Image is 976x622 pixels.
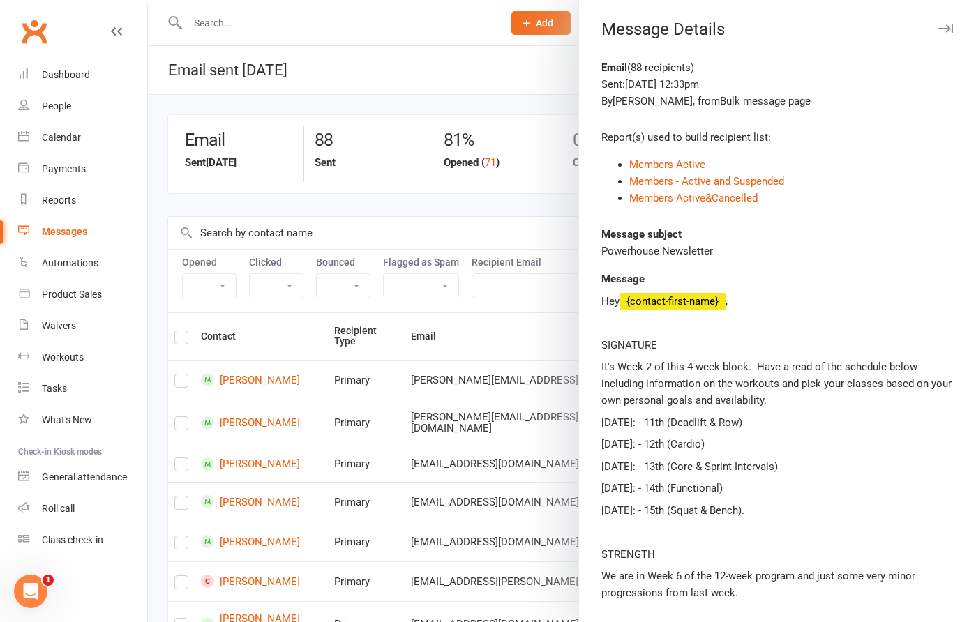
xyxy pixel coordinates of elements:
[18,185,147,216] a: Reports
[14,575,47,608] iframe: Intercom live chat
[601,458,954,475] p: [DATE]: - 13th (Core & Sprint Intervals)
[42,414,92,425] div: What's New
[601,546,954,563] p: STRENGTH
[42,534,103,545] div: Class check-in
[18,310,147,342] a: Waivers
[601,480,954,496] p: [DATE]: - 14th (Functional)
[18,91,147,122] a: People
[601,93,954,109] div: By [PERSON_NAME] , from Bulk message page
[42,320,76,331] div: Waivers
[42,471,127,483] div: General attendance
[42,69,90,80] div: Dashboard
[601,59,954,76] div: ( 88 recipients )
[42,257,98,268] div: Automations
[42,195,76,206] div: Reports
[18,342,147,373] a: Workouts
[18,493,147,524] a: Roll call
[601,273,645,285] strong: Message
[18,373,147,404] a: Tasks
[601,76,954,93] div: Sent: [DATE] 12:33pm
[42,351,84,363] div: Workouts
[601,337,954,354] p: SIGNATURE
[18,404,147,436] a: What's New
[42,383,67,394] div: Tasks
[601,358,954,409] p: It's Week 2 of this 4-week block. Have a read of the schedule below including information on the ...
[629,175,784,188] a: Members - Active and Suspended
[601,61,627,74] strong: Email
[42,132,81,143] div: Calendar
[601,293,954,310] p: Hey ,
[601,228,682,241] strong: Message subject
[42,100,71,112] div: People
[579,20,976,39] div: Message Details
[601,568,954,601] p: We are in Week 6 of the 12-week program and just some very minor progressions from last week.
[601,414,954,431] p: [DATE]: - 11th (Deadlift & Row)
[18,279,147,310] a: Product Sales
[629,192,758,204] a: Members Active&Cancelled
[18,248,147,279] a: Automations
[18,59,147,91] a: Dashboard
[18,122,147,153] a: Calendar
[17,14,52,49] a: Clubworx
[42,503,75,514] div: Roll call
[18,216,147,248] a: Messages
[601,129,954,146] div: Report(s) used to build recipient list:
[601,436,954,453] p: [DATE]: - 12th (Cardio)
[43,575,54,586] span: 1
[42,289,102,300] div: Product Sales
[18,524,147,556] a: Class kiosk mode
[18,462,147,493] a: General attendance kiosk mode
[42,163,86,174] div: Payments
[629,158,705,171] a: Members Active
[601,502,954,519] p: [DATE]: - 15th (Squat & Bench).
[42,226,87,237] div: Messages
[18,153,147,185] a: Payments
[601,243,954,259] div: Powerhouse Newsletter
